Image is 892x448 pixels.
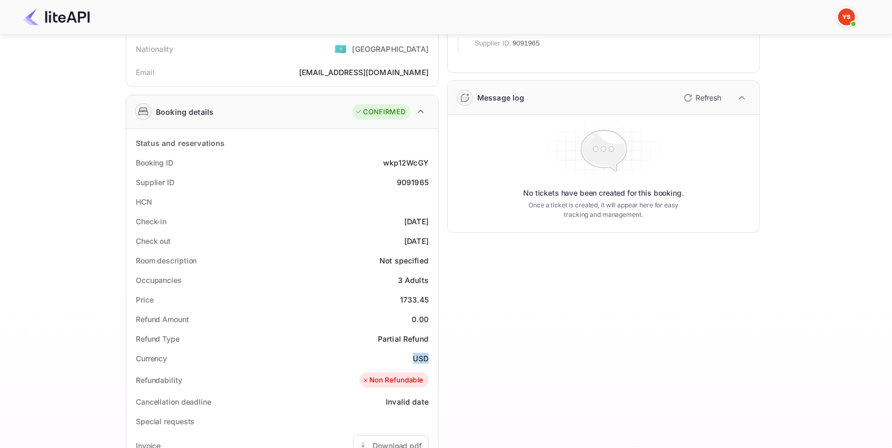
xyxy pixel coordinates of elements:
[523,188,684,198] p: No tickets have been created for this booking.
[136,138,225,149] div: Status and reservations
[838,8,855,25] img: Yandex Support
[299,67,429,78] div: [EMAIL_ADDRESS][DOMAIN_NAME]
[520,200,687,220] p: Once a ticket is created, it will appear here for easy tracking and management.
[334,39,347,58] span: United States
[513,38,540,49] span: 9091965
[23,8,90,25] img: LiteAPI Logo
[398,275,429,286] div: 3 Adults
[412,314,429,325] div: 0.00
[413,353,429,364] div: USD
[404,235,429,246] div: [DATE]
[709,23,751,53] div: [DATE] 18:15
[136,396,211,407] div: Cancellation deadline
[352,43,429,54] div: [GEOGRAPHIC_DATA]
[136,374,182,386] div: Refundability
[378,333,429,344] div: Partial Refund
[383,157,429,168] div: wkp12WcGY
[355,107,405,117] div: CONFIRMED
[677,89,726,106] button: Refresh
[136,294,154,305] div: Price
[156,106,213,117] div: Booking details
[400,294,429,305] div: 1733.45
[136,353,167,364] div: Currency
[386,396,429,407] div: Invalid date
[136,255,197,266] div: Room description
[136,43,174,54] div: Nationality
[136,157,173,168] div: Booking ID
[136,416,194,427] div: Special requests
[136,275,182,286] div: Occupancies
[136,177,174,188] div: Supplier ID
[695,92,721,103] p: Refresh
[397,177,429,188] div: 9091965
[475,38,512,49] span: Supplier ID:
[136,314,189,325] div: Refund Amount
[477,92,525,103] div: Message log
[136,67,154,78] div: Email
[404,216,429,227] div: [DATE]
[136,333,180,344] div: Refund Type
[362,375,423,386] div: Non Refundable
[136,216,166,227] div: Check-in
[136,196,152,207] div: HCN
[136,235,171,246] div: Check out
[379,255,429,266] div: Not specified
